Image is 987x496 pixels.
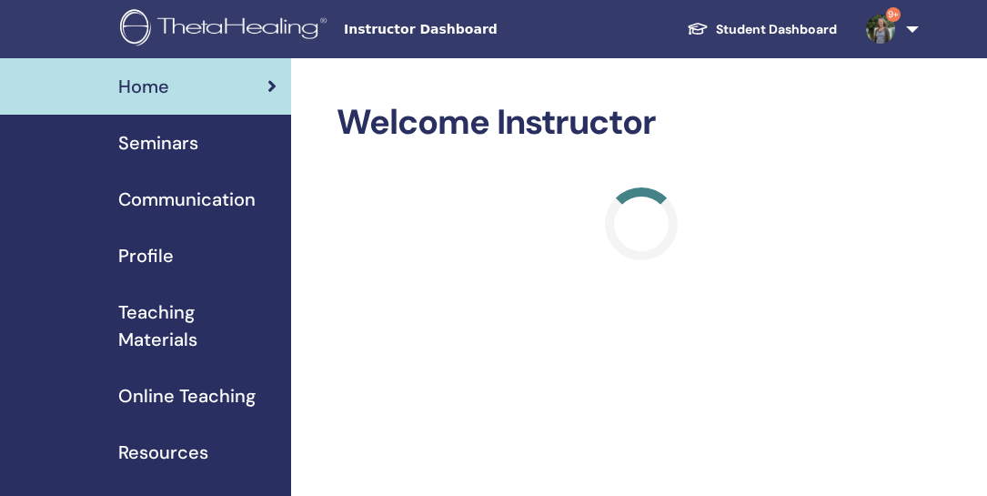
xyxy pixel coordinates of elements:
span: Online Teaching [118,382,256,410]
a: Student Dashboard [672,13,851,46]
span: 9+ [886,7,901,22]
img: logo.png [120,9,333,50]
img: default.jpg [866,15,895,44]
h2: Welcome Instructor [337,102,946,144]
img: graduation-cap-white.svg [687,21,709,36]
span: Home [118,73,169,100]
span: Seminars [118,129,198,157]
span: Teaching Materials [118,299,277,353]
span: Communication [118,186,256,213]
span: Profile [118,242,174,269]
span: Resources [118,439,208,466]
span: Instructor Dashboard [344,20,617,39]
